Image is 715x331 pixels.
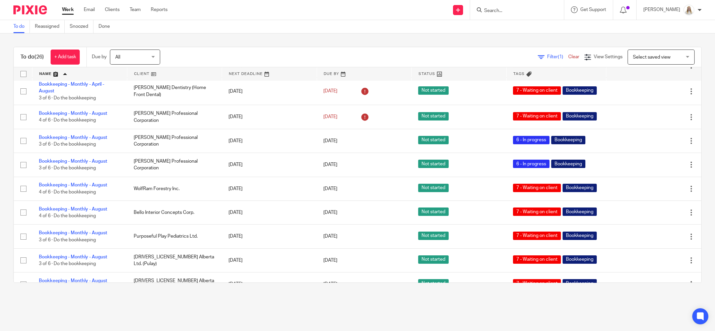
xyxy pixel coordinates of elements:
[563,232,597,240] span: Bookkeeping
[547,55,568,59] span: Filter
[513,72,525,76] span: Tags
[418,208,449,216] span: Not started
[99,20,115,33] a: Done
[418,279,449,287] span: Not started
[105,6,120,13] a: Clients
[563,112,597,120] span: Bookkeeping
[551,160,585,168] span: Bookkeeping
[418,112,449,120] span: Not started
[39,96,96,100] span: 3 of 6 · Do the bookkeeping
[39,207,107,212] a: Bookkeeping - Monthly - August
[323,114,337,119] span: [DATE]
[483,8,544,14] input: Search
[51,50,80,65] a: + Add task
[513,160,549,168] span: 6 - In progress
[580,7,606,12] span: Get Support
[39,142,96,147] span: 3 of 6 · Do the bookkeeping
[13,5,47,14] img: Pixie
[127,153,222,177] td: [PERSON_NAME] Professional Corporation
[418,232,449,240] span: Not started
[513,112,561,120] span: 7 - Waiting on client
[39,255,107,259] a: Bookkeeping - Monthly - August
[39,238,96,242] span: 3 of 6 · Do the bookkeeping
[643,6,680,13] p: [PERSON_NAME]
[39,111,107,116] a: Bookkeeping - Monthly - August
[127,225,222,248] td: Purposeful Play Pediatrics Ltd.
[130,6,141,13] a: Team
[151,6,168,13] a: Reports
[39,135,107,140] a: Bookkeeping - Monthly - August
[513,86,561,95] span: 7 - Waiting on client
[127,248,222,272] td: [DRIVERS_LICENSE_NUMBER] Alberta Ltd. (Pulay)
[563,279,597,287] span: Bookkeeping
[35,54,44,60] span: (26)
[222,248,317,272] td: [DATE]
[323,210,337,215] span: [DATE]
[418,136,449,144] span: Not started
[323,89,337,94] span: [DATE]
[323,162,337,167] span: [DATE]
[563,184,597,192] span: Bookkeeping
[127,177,222,200] td: WolfRam Forestry Inc.
[684,5,694,15] img: Headshot%2011-2024%20white%20background%20square%202.JPG
[127,272,222,296] td: [DRIVERS_LICENSE_NUMBER] Alberta Ltd. ([GEOGRAPHIC_DATA])
[62,6,74,13] a: Work
[513,136,549,144] span: 6 - In progress
[222,225,317,248] td: [DATE]
[563,208,597,216] span: Bookkeeping
[13,20,30,33] a: To do
[39,261,96,266] span: 3 of 6 · Do the bookkeeping
[39,159,107,164] a: Bookkeeping - Monthly - August
[513,208,561,216] span: 7 - Waiting on client
[127,105,222,129] td: [PERSON_NAME] Professional Corporation
[633,55,670,60] span: Select saved view
[222,78,317,105] td: [DATE]
[39,231,107,235] a: Bookkeeping - Monthly - August
[418,255,449,264] span: Not started
[127,129,222,153] td: [PERSON_NAME] Professional Corporation
[568,55,579,59] a: Clear
[513,255,561,264] span: 7 - Waiting on client
[39,214,96,218] span: 4 of 6 · Do the bookkeeping
[513,184,561,192] span: 7 - Waiting on client
[323,258,337,263] span: [DATE]
[39,278,107,283] a: Bookkeeping - Monthly - August
[20,54,44,61] h1: To do
[563,255,597,264] span: Bookkeeping
[558,55,563,59] span: (1)
[594,55,623,59] span: View Settings
[323,234,337,239] span: [DATE]
[323,139,337,143] span: [DATE]
[323,186,337,191] span: [DATE]
[115,55,120,60] span: All
[39,82,104,93] a: Bookkeeping - Monthly - April - August
[418,160,449,168] span: Not started
[513,279,561,287] span: 7 - Waiting on client
[563,86,597,95] span: Bookkeeping
[39,118,96,123] span: 4 of 6 · Do the bookkeeping
[127,78,222,105] td: [PERSON_NAME] Dentistry (Home Front Dental)
[222,105,317,129] td: [DATE]
[222,153,317,177] td: [DATE]
[418,86,449,95] span: Not started
[92,54,107,60] p: Due by
[127,201,222,225] td: Bello Interior Concepts Corp.
[39,183,107,187] a: Bookkeeping - Monthly - August
[39,190,96,194] span: 4 of 6 · Do the bookkeeping
[323,282,337,286] span: [DATE]
[222,129,317,153] td: [DATE]
[39,166,96,171] span: 3 of 6 · Do the bookkeeping
[70,20,93,33] a: Snoozed
[418,184,449,192] span: Not started
[513,232,561,240] span: 7 - Waiting on client
[35,20,65,33] a: Reassigned
[222,272,317,296] td: [DATE]
[222,177,317,200] td: [DATE]
[84,6,95,13] a: Email
[222,201,317,225] td: [DATE]
[551,136,585,144] span: Bookkeeping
